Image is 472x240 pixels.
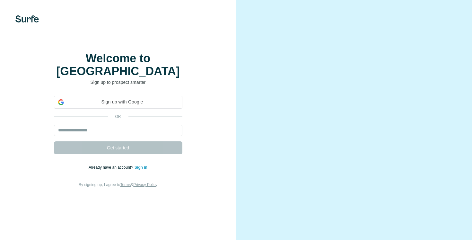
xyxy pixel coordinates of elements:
a: Terms [120,182,131,187]
span: Already have an account? [89,165,135,170]
p: Sign up to prospect smarter [54,79,182,85]
p: or [108,114,128,120]
span: Sign up with Google [66,99,178,105]
span: By signing up, I agree to & [79,182,157,187]
h1: Welcome to [GEOGRAPHIC_DATA] [54,52,182,78]
a: Privacy Policy [133,182,157,187]
div: Sign up with Google [54,96,182,109]
a: Sign in [135,165,147,170]
img: Surfe's logo [15,15,39,22]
